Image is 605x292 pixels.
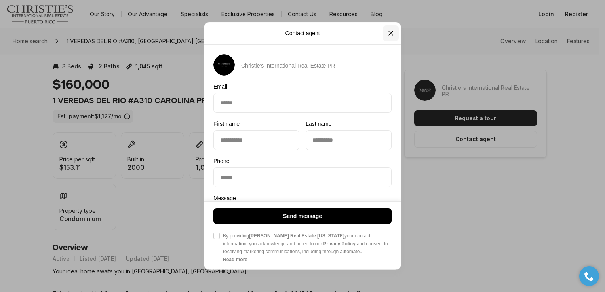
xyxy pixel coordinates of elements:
[383,25,399,41] button: Close
[223,257,247,262] b: Read more
[249,233,344,239] b: [PERSON_NAME] Real Estate [US_STATE]
[213,158,392,164] label: Phone
[214,131,299,150] input: First name
[223,232,392,256] span: By providing your contact information, you acknowledge and agree to our and consent to receiving ...
[306,121,392,127] label: Last name
[285,30,320,36] p: Contact agent
[213,208,392,224] button: Send message
[213,195,392,201] label: Message
[241,63,335,69] p: Christie's International Real Estate PR
[214,168,391,187] input: Phone
[213,83,392,90] label: Email
[213,121,299,127] label: First name
[306,131,391,150] input: Last name
[214,93,391,112] input: Email
[283,213,322,219] p: Send message
[323,241,356,246] a: Privacy Policy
